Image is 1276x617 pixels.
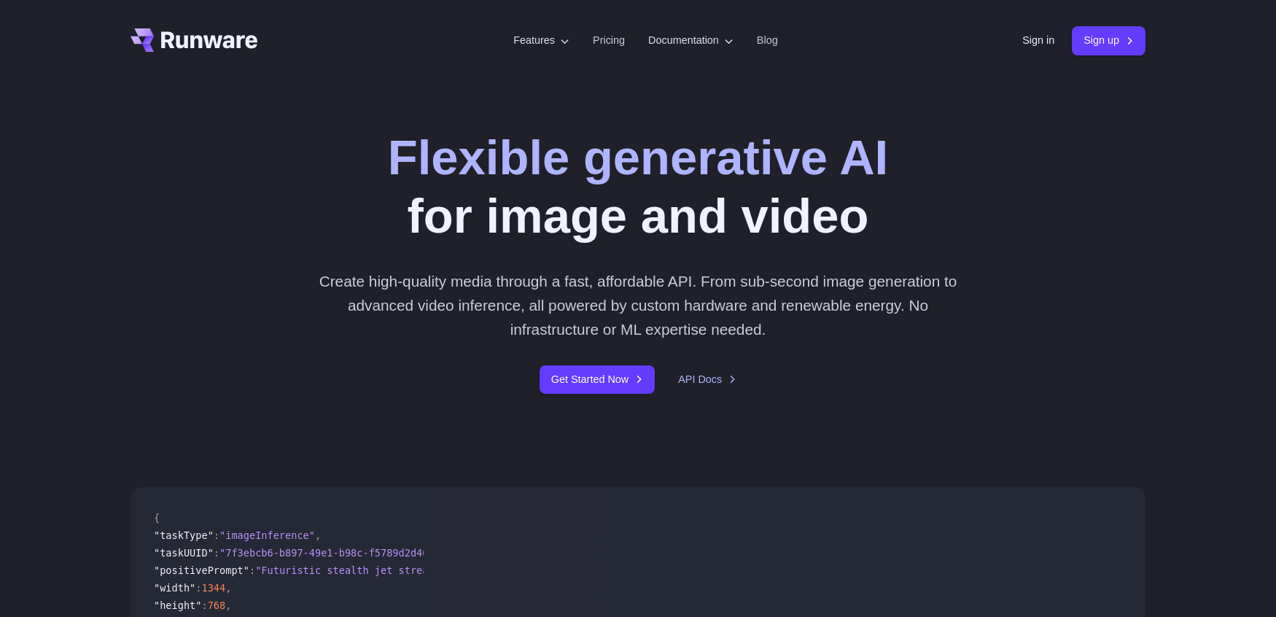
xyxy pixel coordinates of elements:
[678,371,736,388] a: API Docs
[201,582,225,594] span: 1344
[388,128,888,246] h1: for image and video
[154,547,214,559] span: "taskUUID"
[1022,32,1054,49] a: Sign in
[1072,26,1145,55] a: Sign up
[255,564,798,576] span: "Futuristic stealth jet streaking through a neon-lit cityscape with glowing purple exhaust"
[154,529,214,541] span: "taskType"
[154,582,195,594] span: "width"
[208,599,226,611] span: 768
[513,32,569,49] label: Features
[648,32,734,49] label: Documentation
[214,529,219,541] span: :
[249,564,255,576] span: :
[154,599,201,611] span: "height"
[388,130,888,185] strong: Flexible generative AI
[195,582,201,594] span: :
[219,547,446,559] span: "7f3ebcb6-b897-49e1-b98c-f5789d2d40d7"
[757,32,778,49] a: Blog
[154,512,160,524] span: {
[154,564,249,576] span: "positivePrompt"
[201,599,207,611] span: :
[219,529,315,541] span: "imageInference"
[225,582,231,594] span: ,
[540,365,655,394] a: Get Started Now
[593,32,625,49] a: Pricing
[225,599,231,611] span: ,
[314,269,963,342] p: Create high-quality media through a fast, affordable API. From sub-second image generation to adv...
[131,28,257,52] a: Go to /
[214,547,219,559] span: :
[315,529,321,541] span: ,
